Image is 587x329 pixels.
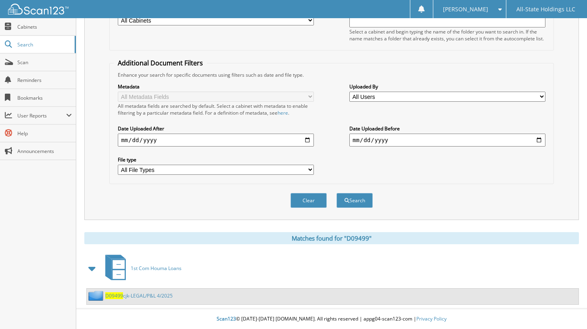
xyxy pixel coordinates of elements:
input: end [349,134,545,147]
div: Select a cabinet and begin typing the name of the folder you want to search in. If the name match... [349,28,545,42]
span: [PERSON_NAME] [443,7,488,12]
a: 1st Com Houma Loans [100,252,182,284]
img: scan123-logo-white.svg [8,4,69,15]
span: Help [17,130,72,137]
button: Search [336,193,373,208]
input: start [118,134,314,147]
span: Search [17,41,71,48]
legend: Additional Document Filters [114,59,207,67]
a: Privacy Policy [416,315,447,322]
span: Scan123 [217,315,236,322]
button: Clear [290,193,327,208]
div: © [DATE]-[DATE] [DOMAIN_NAME]. All rights reserved | appg04-scan123-com | [76,309,587,329]
span: 1st Com Houma Loans [131,265,182,272]
div: Matches found for "D09499" [84,232,579,244]
span: Cabinets [17,23,72,30]
label: Uploaded By [349,83,545,90]
label: File type [118,156,314,163]
iframe: Chat Widget [547,290,587,329]
div: All metadata fields are searched by default. Select a cabinet with metadata to enable filtering b... [118,103,314,116]
label: Date Uploaded Before [349,125,545,132]
label: Metadata [118,83,314,90]
span: Reminders [17,77,72,84]
img: folder2.png [88,291,105,301]
span: All-State Holdings LLC [516,7,575,12]
span: Scan [17,59,72,66]
span: Announcements [17,148,72,155]
span: Bookmarks [17,94,72,101]
div: Enhance your search for specific documents using filters such as date and file type. [114,71,549,78]
span: D09499 [105,292,123,299]
a: here [278,109,288,116]
span: User Reports [17,112,66,119]
a: D09499cjk-LEGAL/P&L 4/2025 [105,292,173,299]
label: Date Uploaded After [118,125,314,132]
